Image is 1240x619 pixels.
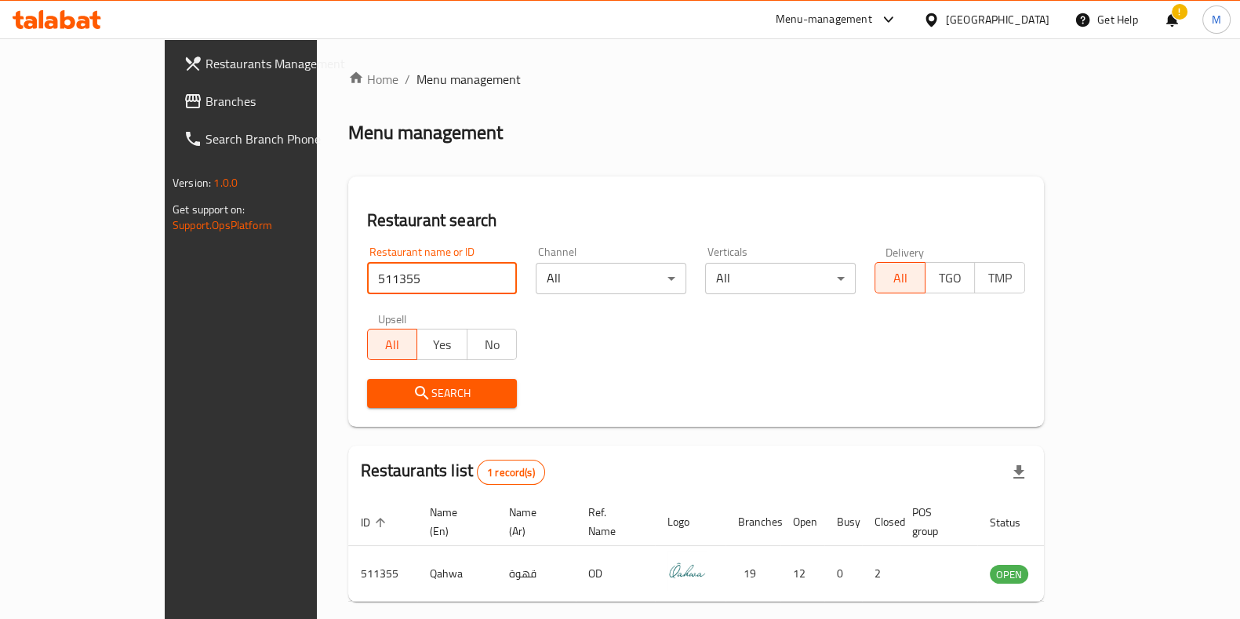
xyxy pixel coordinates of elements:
[348,70,398,89] a: Home
[990,565,1028,584] div: OPEN
[367,209,1025,232] h2: Restaurant search
[367,329,418,360] button: All
[885,246,925,257] label: Delivery
[205,129,359,148] span: Search Branch Phone
[990,513,1041,532] span: Status
[171,120,372,158] a: Search Branch Phone
[474,333,511,356] span: No
[946,11,1049,28] div: [GEOGRAPHIC_DATA]
[1000,453,1038,491] div: Export file
[536,263,686,294] div: All
[348,120,503,145] h2: Menu management
[205,92,359,111] span: Branches
[776,10,872,29] div: Menu-management
[213,173,238,193] span: 1.0.0
[667,551,707,590] img: Qahwa
[361,459,545,485] h2: Restaurants list
[509,503,557,541] span: Name (Ar)
[862,546,900,602] td: 2
[171,82,372,120] a: Branches
[912,503,958,541] span: POS group
[882,267,919,289] span: All
[405,70,410,89] li: /
[173,173,211,193] span: Version:
[348,70,1044,89] nav: breadcrumb
[655,498,725,546] th: Logo
[932,267,969,289] span: TGO
[173,199,245,220] span: Get support on:
[467,329,518,360] button: No
[576,546,655,602] td: OD
[875,262,925,293] button: All
[171,45,372,82] a: Restaurants Management
[361,513,391,532] span: ID
[477,460,545,485] div: Total records count
[424,333,461,356] span: Yes
[378,313,407,324] label: Upsell
[348,546,417,602] td: 511355
[990,566,1028,584] span: OPEN
[824,546,862,602] td: 0
[925,262,976,293] button: TGO
[478,465,544,480] span: 1 record(s)
[380,384,505,403] span: Search
[981,267,1019,289] span: TMP
[367,263,518,294] input: Search for restaurant name or ID..
[705,263,856,294] div: All
[374,333,412,356] span: All
[496,546,576,602] td: قهوة
[725,498,780,546] th: Branches
[588,503,636,541] span: Ref. Name
[417,546,496,602] td: Qahwa
[1212,11,1221,28] span: M
[430,503,478,541] span: Name (En)
[862,498,900,546] th: Closed
[367,379,518,408] button: Search
[725,546,780,602] td: 19
[780,546,824,602] td: 12
[173,215,272,235] a: Support.OpsPlatform
[416,70,521,89] span: Menu management
[780,498,824,546] th: Open
[974,262,1025,293] button: TMP
[416,329,467,360] button: Yes
[824,498,862,546] th: Busy
[205,54,359,73] span: Restaurants Management
[348,498,1114,602] table: enhanced table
